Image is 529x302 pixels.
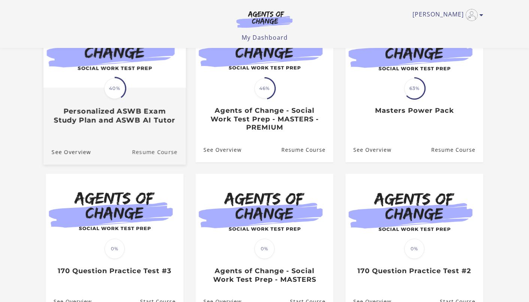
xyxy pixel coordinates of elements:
[281,138,333,162] a: Agents of Change - Social Work Test Prep - MASTERS - PREMIUM: Resume Course
[196,138,242,162] a: Agents of Change - Social Work Test Prep - MASTERS - PREMIUM: See Overview
[353,106,475,115] h3: Masters Power Pack
[242,33,288,42] a: My Dashboard
[254,78,275,99] span: 46%
[52,107,178,124] h3: Personalized ASWB Exam Study Plan and ASWB AI Tutor
[404,239,424,259] span: 0%
[345,138,392,162] a: Masters Power Pack: See Overview
[104,78,125,99] span: 40%
[132,139,186,164] a: Personalized ASWB Exam Study Plan and ASWB AI Tutor: Resume Course
[105,239,125,259] span: 0%
[412,9,480,21] a: Toggle menu
[404,78,424,99] span: 63%
[431,138,483,162] a: Masters Power Pack: Resume Course
[229,10,300,28] img: Agents of Change Logo
[254,239,275,259] span: 0%
[43,139,91,164] a: Personalized ASWB Exam Study Plan and ASWB AI Tutor: See Overview
[353,267,475,275] h3: 170 Question Practice Test #2
[54,267,175,275] h3: 170 Question Practice Test #3
[203,106,325,132] h3: Agents of Change - Social Work Test Prep - MASTERS - PREMIUM
[203,267,325,284] h3: Agents of Change - Social Work Test Prep - MASTERS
